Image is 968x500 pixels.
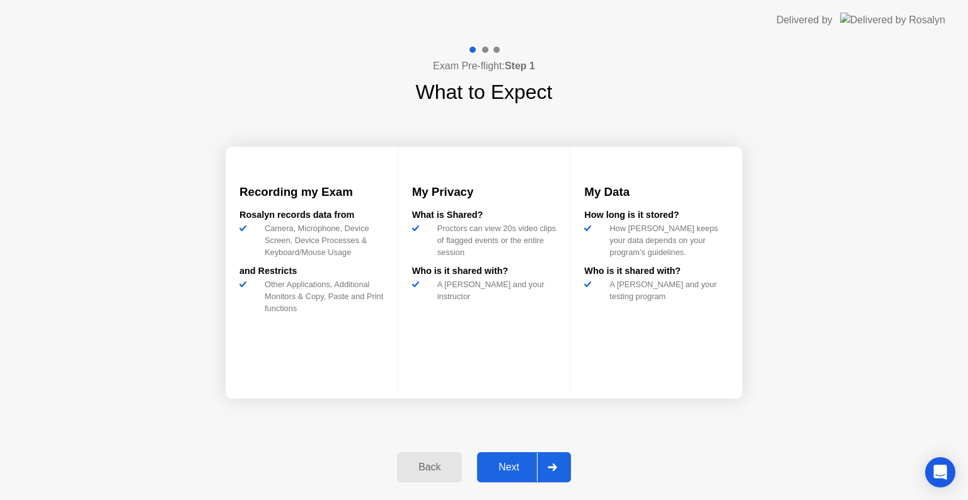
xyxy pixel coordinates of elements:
h1: What to Expect [416,77,553,107]
div: How [PERSON_NAME] keeps your data depends on your program’s guidelines. [604,222,729,259]
div: Other Applications, Additional Monitors & Copy, Paste and Print functions [260,278,384,315]
div: What is Shared? [412,208,556,222]
div: How long is it stored? [584,208,729,222]
h3: My Privacy [412,183,556,201]
img: Delivered by Rosalyn [840,13,945,27]
h4: Exam Pre-flight: [433,59,535,74]
div: Next [481,462,537,473]
div: Back [401,462,458,473]
div: Proctors can view 20s video clips of flagged events or the entire session [432,222,556,259]
div: and Restricts [239,264,384,278]
div: Rosalyn records data from [239,208,384,222]
div: Open Intercom Messenger [925,457,955,487]
div: A [PERSON_NAME] and your instructor [432,278,556,302]
div: A [PERSON_NAME] and your testing program [604,278,729,302]
button: Back [397,452,462,482]
div: Camera, Microphone, Device Screen, Device Processes & Keyboard/Mouse Usage [260,222,384,259]
h3: Recording my Exam [239,183,384,201]
div: Who is it shared with? [584,264,729,278]
div: Who is it shared with? [412,264,556,278]
button: Next [477,452,571,482]
div: Delivered by [776,13,833,28]
b: Step 1 [505,60,535,71]
h3: My Data [584,183,729,201]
